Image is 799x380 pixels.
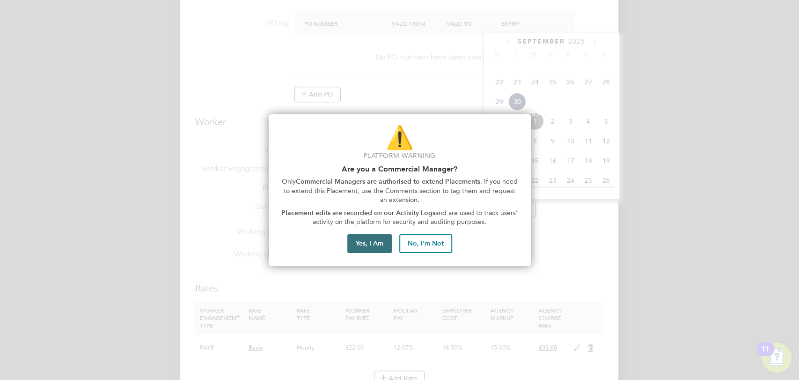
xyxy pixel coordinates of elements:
span: Only [282,178,296,186]
span: . If you need to extend this Placement, use the Comments section to tag them and request an exten... [284,178,520,204]
strong: Commercial Managers are authorised to extend Placements [296,178,480,186]
div: Are you part of the Commercial Team? [269,114,531,266]
button: No, I'm Not [399,234,452,253]
strong: Placement edits are recorded on our Activity Logs [281,209,435,217]
h2: Are you a Commercial Manager? [280,164,520,173]
button: Yes, I Am [347,234,392,253]
p: Platform Warning [280,151,520,161]
p: ⚠️ [280,122,520,153]
span: and are used to track users' activity on the platform for security and auditing purposes. [313,209,520,226]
